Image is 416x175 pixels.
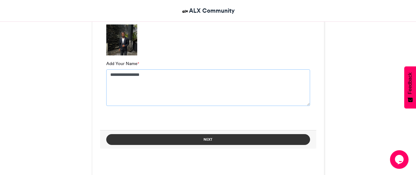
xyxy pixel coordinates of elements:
[404,66,416,108] button: Feedback - Show survey
[407,72,413,94] span: Feedback
[106,24,137,55] img: 1759417070.23-b2dcae4267c1926e4edbba7f5065fdc4d8f11412.png
[390,150,410,169] iframe: chat widget
[106,134,310,145] button: Next
[181,7,189,15] img: ALX Community
[181,6,235,15] a: ALX Community
[106,60,139,67] label: Add Your Name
